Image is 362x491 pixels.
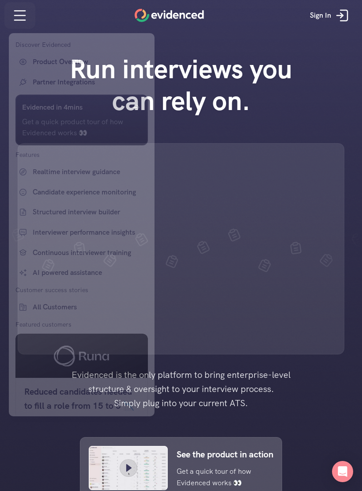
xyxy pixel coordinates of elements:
[33,187,146,198] p: Candidate experience monitoring
[15,225,148,240] a: Interviewer performance insights
[15,74,148,90] a: Partner Integrations
[33,227,146,238] p: Interviewer performance insights
[22,116,141,139] p: Get a quick product tour of how Evidenced works 👀
[332,461,353,482] div: Open Intercom Messenger
[33,301,146,313] p: All Customers
[15,150,40,160] p: Features
[33,247,146,259] p: Continuous interviewer training
[15,245,148,261] a: Continuous interviewer training
[15,204,148,220] a: Structured interview builder
[15,285,88,295] p: Customer success stories
[15,299,148,315] a: All Customers
[24,384,139,413] h5: Reduced candidates needed to fill a role from 15 to 5 📉
[15,40,71,49] p: Discover Evidenced
[33,267,146,278] p: AI powered assistance
[15,164,148,180] a: Realtime interview guidance
[15,334,148,419] a: Reduced candidates needed to fill a role from 15 to 5 📉
[15,54,148,70] a: Product Overview
[15,320,72,329] p: Featured customers
[15,95,148,145] a: Evidenced in 4minsGet a quick product tour of how Evidenced works 👀
[33,76,146,88] p: Partner Integrations
[33,206,146,218] p: Structured interview builder
[15,184,148,200] a: Candidate experience monitoring
[15,265,148,281] a: AI powered assistance
[33,56,146,68] p: Product Overview
[33,166,146,178] p: Realtime interview guidance
[22,102,83,113] h6: Evidenced in 4mins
